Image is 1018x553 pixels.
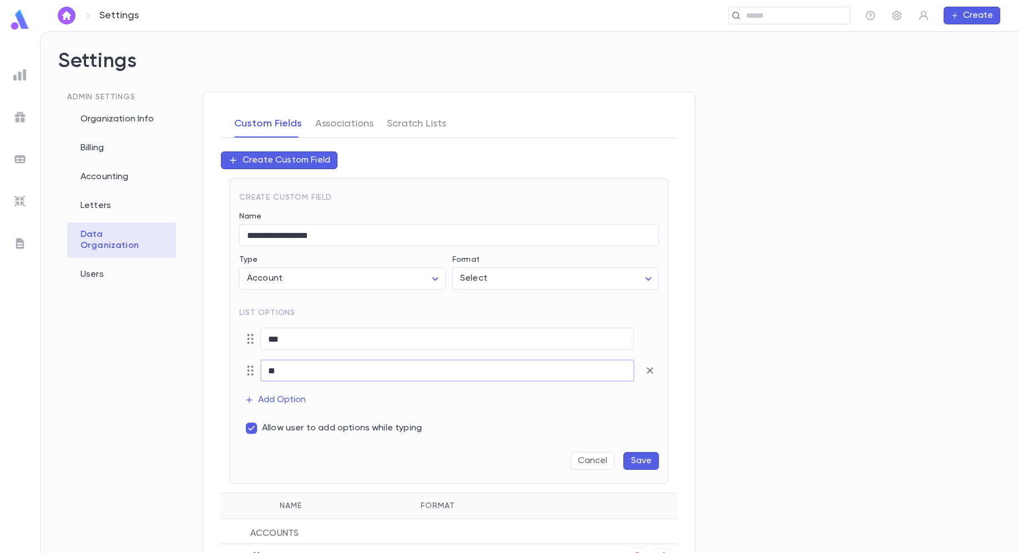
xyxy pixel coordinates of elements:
button: Custom Fields [234,110,302,138]
div: Account [239,268,446,290]
button: Create [944,7,1000,24]
span: Admin Settings [67,93,135,101]
img: batches_grey.339ca447c9d9533ef1741baa751efc33.svg [13,153,27,166]
button: Cancel [571,452,614,470]
div: Organization Info [67,107,176,131]
label: Type [239,255,258,264]
button: Create Custom Field [221,151,337,169]
img: reports_grey.c525e4749d1bce6a11f5fe2a8de1b229.svg [13,68,27,82]
div: Letters [67,194,176,218]
img: imports_grey.530a8a0e642e233f2baf0ef88e8c9fcb.svg [13,195,27,208]
img: home_white.a664292cf8c1dea59945f0da9f25487c.svg [60,11,73,20]
div: Account s [221,519,677,544]
img: letters_grey.7941b92b52307dd3b8a917253454ce1c.svg [13,237,27,250]
label: Name [239,212,262,221]
p: Create Custom Field [243,155,330,166]
span: Allow user to add options while typing [262,423,422,434]
span: Format [421,502,455,510]
span: Account [247,274,283,283]
div: Select [452,268,659,290]
label: Format [452,255,480,264]
button: Scratch Lists [387,110,446,138]
h2: Settings [58,49,1000,92]
button: Associations [315,110,374,138]
span: Create Custom Field [239,194,332,201]
img: logo [9,9,31,31]
div: Users [67,262,176,287]
p: Settings [99,9,139,22]
span: List Options [239,309,295,317]
div: Billing [67,136,176,160]
span: Select [460,274,487,283]
span: Name [280,502,301,510]
button: Save [623,452,659,470]
div: Accounting [67,165,176,189]
button: Add Option [239,391,313,409]
img: campaigns_grey.99e729a5f7ee94e3726e6486bddda8f1.svg [13,110,27,124]
div: Data Organization [67,222,176,258]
